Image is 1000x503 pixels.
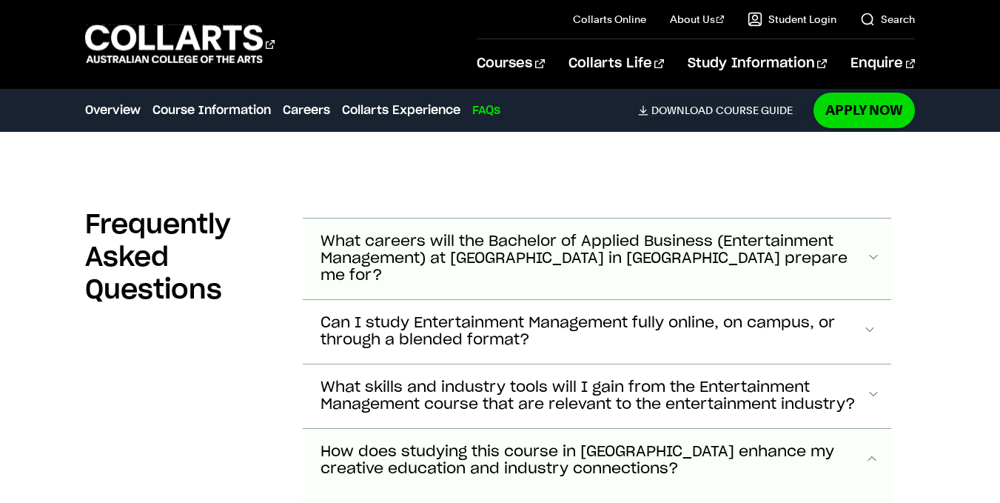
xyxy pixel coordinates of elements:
[303,429,892,493] button: How does studying this course in [GEOGRAPHIC_DATA] enhance my creative education and industry con...
[688,39,827,88] a: Study Information
[477,39,544,88] a: Courses
[321,379,866,413] span: What skills and industry tools will I gain from the Entertainment Management course that are rele...
[670,12,725,27] a: About Us
[303,364,892,428] button: What skills and industry tools will I gain from the Entertainment Management course that are rele...
[472,101,500,119] a: FAQs
[342,101,460,119] a: Collarts Experience
[638,104,805,117] a: DownloadCourse Guide
[283,101,330,119] a: Careers
[85,23,275,65] div: Go to homepage
[85,209,279,307] h2: Frequently Asked Questions
[748,12,836,27] a: Student Login
[568,39,664,88] a: Collarts Life
[303,300,892,364] button: Can I study Entertainment Management fully online, on campus, or through a blended format?
[850,39,915,88] a: Enquire
[85,101,141,119] a: Overview
[321,315,863,349] span: Can I study Entertainment Management fully online, on campus, or through a blended format?
[152,101,271,119] a: Course Information
[651,104,713,117] span: Download
[321,233,867,284] span: What careers will the Bachelor of Applied Business (Entertainment Management) at [GEOGRAPHIC_DATA...
[813,93,915,127] a: Apply Now
[321,444,865,478] span: How does studying this course in [GEOGRAPHIC_DATA] enhance my creative education and industry con...
[860,12,915,27] a: Search
[303,219,892,299] button: What careers will the Bachelor of Applied Business (Entertainment Management) at [GEOGRAPHIC_DATA...
[573,12,646,27] a: Collarts Online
